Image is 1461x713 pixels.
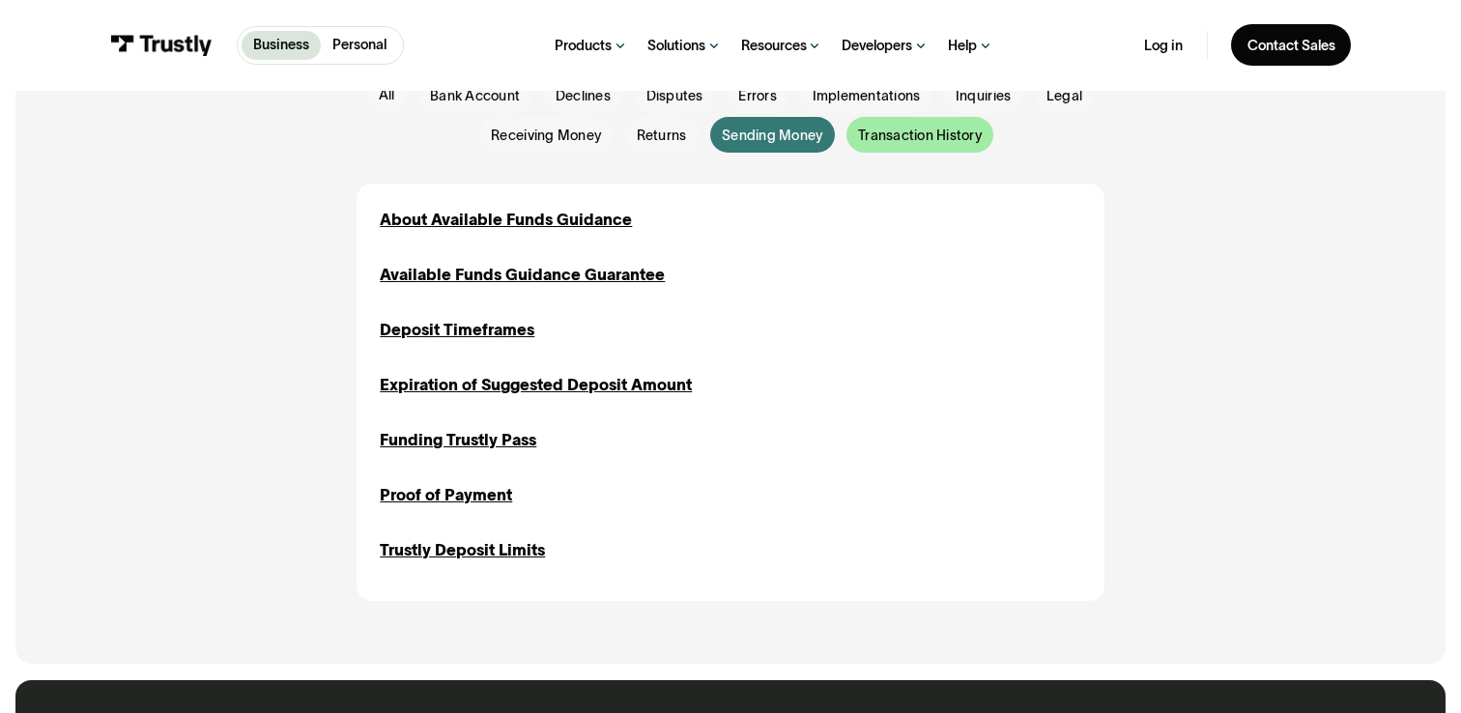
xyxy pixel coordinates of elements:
[555,37,612,55] div: Products
[858,126,982,145] span: Transaction History
[813,86,921,105] span: Implementations
[948,37,977,55] div: Help
[430,86,520,105] span: Bank Account
[332,35,387,55] p: Personal
[380,318,534,341] a: Deposit Timeframes
[380,263,665,286] a: Available Funds Guidance Guarantee
[1231,24,1351,66] a: Contact Sales
[242,31,321,60] a: Business
[491,126,601,145] span: Receiving Money
[637,126,687,145] span: Returns
[380,428,536,451] a: Funding Trustly Pass
[321,31,398,60] a: Personal
[380,538,545,561] a: Trustly Deposit Limits
[956,86,1011,105] span: Inquiries
[647,37,705,55] div: Solutions
[738,86,777,105] span: Errors
[380,208,632,231] a: About Available Funds Guidance
[722,126,822,145] span: Sending Money
[1247,37,1335,55] div: Contact Sales
[379,85,395,104] div: All
[741,37,807,55] div: Resources
[380,373,692,396] a: Expiration of Suggested Deposit Amount
[357,77,1104,152] form: Email Form
[367,79,407,111] a: All
[842,37,912,55] div: Developers
[1046,86,1082,105] span: Legal
[1144,37,1183,55] a: Log in
[556,86,611,105] span: Declines
[110,35,213,56] img: Trustly Logo
[380,483,512,506] a: Proof of Payment
[253,35,309,55] p: Business
[646,86,703,105] span: Disputes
